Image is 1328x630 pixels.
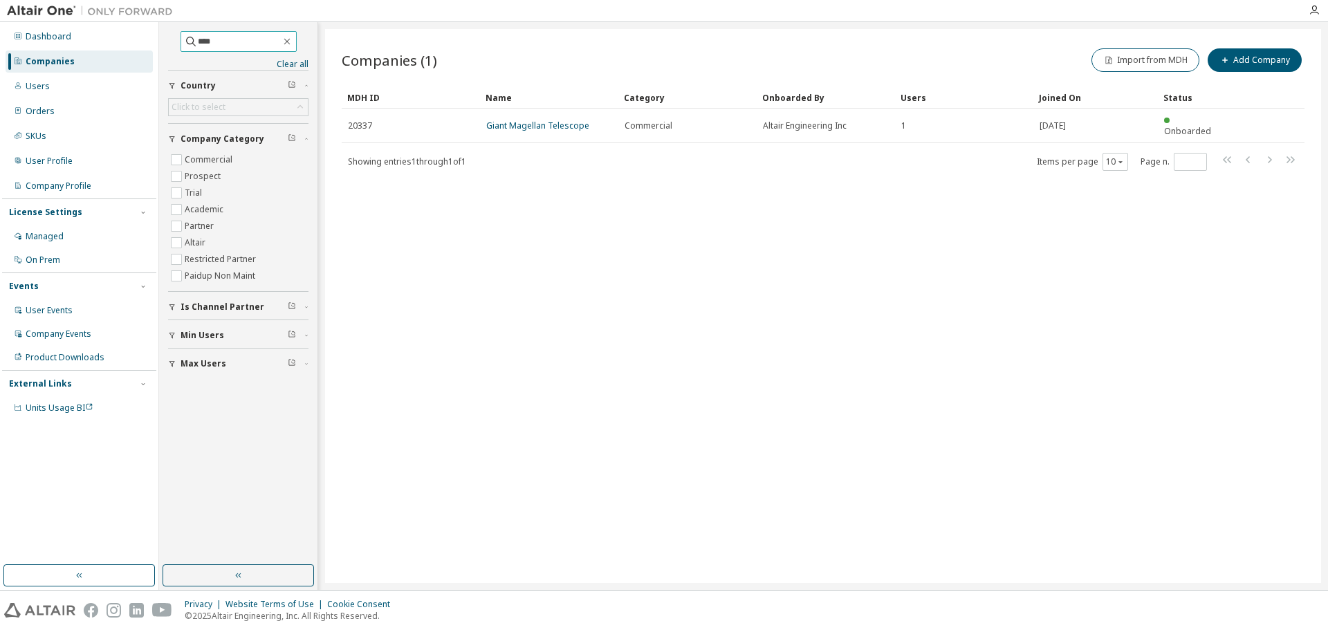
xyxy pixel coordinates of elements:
label: Partner [185,218,216,234]
span: Min Users [181,330,224,341]
img: linkedin.svg [129,603,144,618]
span: Onboarded [1164,125,1211,137]
span: Page n. [1141,153,1207,171]
div: SKUs [26,131,46,142]
div: External Links [9,378,72,389]
div: User Profile [26,156,73,167]
div: MDH ID [347,86,474,109]
button: Is Channel Partner [168,292,308,322]
div: Companies [26,56,75,67]
span: [DATE] [1040,120,1066,131]
img: altair_logo.svg [4,603,75,618]
div: Privacy [185,599,225,610]
span: Clear filter [288,358,296,369]
div: Status [1163,86,1221,109]
button: Max Users [168,349,308,379]
div: Managed [26,231,64,242]
span: Clear filter [288,302,296,313]
div: Click to select [172,102,225,113]
div: On Prem [26,254,60,266]
span: Clear filter [288,330,296,341]
span: 20337 [348,120,372,131]
span: Commercial [625,120,672,131]
span: Showing entries 1 through 1 of 1 [348,156,466,167]
label: Commercial [185,151,235,168]
span: Company Category [181,133,264,145]
button: Company Category [168,124,308,154]
div: Company Profile [26,180,91,192]
div: Orders [26,106,55,117]
img: facebook.svg [84,603,98,618]
button: 10 [1106,156,1125,167]
button: Min Users [168,320,308,351]
span: Max Users [181,358,226,369]
div: Click to select [169,99,308,115]
button: Add Company [1208,48,1302,72]
div: Category [624,86,751,109]
div: Joined On [1039,86,1152,109]
div: Website Terms of Use [225,599,327,610]
span: Items per page [1037,153,1128,171]
label: Trial [185,185,205,201]
label: Prospect [185,168,223,185]
div: Cookie Consent [327,599,398,610]
span: Country [181,80,216,91]
span: Is Channel Partner [181,302,264,313]
img: instagram.svg [107,603,121,618]
label: Academic [185,201,226,218]
label: Paidup Non Maint [185,268,258,284]
div: Events [9,281,39,292]
div: Dashboard [26,31,71,42]
div: Onboarded By [762,86,889,109]
label: Restricted Partner [185,251,259,268]
div: Company Events [26,328,91,340]
button: Country [168,71,308,101]
img: Altair One [7,4,180,18]
div: Users [901,86,1028,109]
div: Product Downloads [26,352,104,363]
button: Import from MDH [1091,48,1199,72]
a: Clear all [168,59,308,70]
span: Companies (1) [342,50,437,70]
span: Clear filter [288,133,296,145]
img: youtube.svg [152,603,172,618]
div: License Settings [9,207,82,218]
span: 1 [901,120,906,131]
span: Units Usage BI [26,402,93,414]
p: © 2025 Altair Engineering, Inc. All Rights Reserved. [185,610,398,622]
label: Altair [185,234,208,251]
div: Name [486,86,613,109]
div: Users [26,81,50,92]
span: Clear filter [288,80,296,91]
a: Giant Magellan Telescope [486,120,589,131]
span: Altair Engineering Inc [763,120,847,131]
div: User Events [26,305,73,316]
